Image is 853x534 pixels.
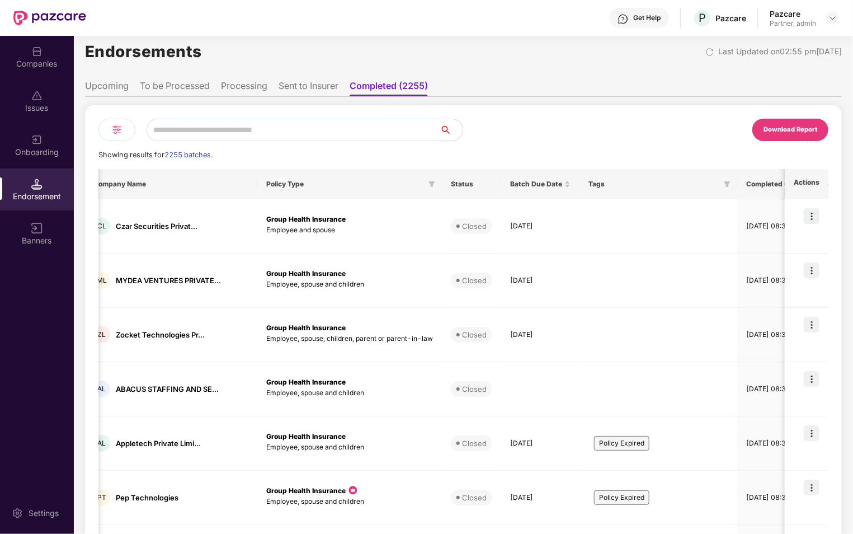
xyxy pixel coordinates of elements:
img: svg+xml;base64,PHN2ZyB3aWR0aD0iMjAiIGhlaWdodD0iMjAiIHZpZXdCb3g9IjAgMCAyMCAyMCIgZmlsbD0ibm9uZSIgeG... [31,134,43,146]
span: filter [426,177,437,191]
img: svg+xml;base64,PHN2ZyBpZD0iUmVsb2FkLTMyeDMyIiB4bWxucz0iaHR0cDovL3d3dy53My5vcmcvMjAwMC9zdmciIHdpZH... [705,48,714,57]
span: 2255 batches. [164,151,213,159]
p: Employee, spouse and children [266,442,433,453]
span: Tags [588,180,719,189]
img: svg+xml;base64,PHN2ZyBpZD0iSXNzdWVzX2Rpc2FibGVkIiB4bWxucz0iaHR0cDovL3d3dy53My5vcmcvMjAwMC9zdmciIH... [31,90,43,101]
td: [DATE] 08:37 PM [737,416,812,471]
div: Get Help [633,13,661,22]
img: icon [804,480,819,495]
span: search [440,125,463,134]
span: filter [722,177,733,191]
li: To be Processed [140,80,210,96]
div: Closed [462,221,487,232]
span: Policy Type [266,180,424,189]
li: Sent to Insurer [279,80,338,96]
div: Appletech Private Limi... [116,438,201,449]
span: P [699,11,706,25]
img: svg+xml;base64,PHN2ZyBpZD0iQ29tcGFuaWVzIiB4bWxucz0iaHR0cDovL3d3dy53My5vcmcvMjAwMC9zdmciIHdpZHRoPS... [31,46,43,57]
li: Upcoming [85,80,129,96]
img: icon [804,263,819,278]
img: icon [804,208,819,224]
img: icon [804,371,819,387]
div: Zocket Technologies Pr... [116,330,205,340]
img: svg+xml;base64,PHN2ZyB4bWxucz0iaHR0cDovL3d3dy53My5vcmcvMjAwMC9zdmciIHdpZHRoPSIyNCIgaGVpZ2h0PSIyNC... [110,123,124,137]
div: Download Report [764,125,817,135]
span: Completed On [746,180,794,189]
b: Group Health Insurance [266,378,346,386]
th: Actions [785,169,828,199]
div: Closed [462,492,487,503]
td: [DATE] [501,416,579,471]
span: filter [428,181,435,188]
div: ZL [93,326,110,343]
td: [DATE] [501,471,579,525]
th: Company Name [84,169,257,199]
b: Group Health Insurance [266,486,346,495]
div: Closed [462,275,487,286]
img: icon [347,485,359,496]
img: svg+xml;base64,PHN2ZyB3aWR0aD0iMTQuNSIgaGVpZ2h0PSIxNC41IiB2aWV3Qm94PSIwIDAgMTYgMTYiIGZpbGw9Im5vbm... [31,179,43,190]
td: [DATE] [501,254,579,308]
button: search [440,119,463,141]
td: [DATE] 08:31 PM [737,199,812,254]
img: svg+xml;base64,PHN2ZyBpZD0iRHJvcGRvd24tMzJ4MzIiIHhtbG5zPSJodHRwOi8vd3d3LnczLm9yZy8yMDAwL3N2ZyIgd2... [828,13,837,22]
td: [DATE] 08:36 PM [737,362,812,416]
b: Group Health Insurance [266,432,346,441]
li: Processing [221,80,267,96]
span: Policy Expired [594,436,649,451]
div: ABACUS STAFFING AND SE... [116,384,219,395]
div: Czar Securities Privat... [116,221,197,232]
div: Pazcare [715,13,746,24]
p: Employee, spouse and children [266,388,433,399]
div: Partner_admin [770,19,816,28]
img: icon [804,317,819,332]
b: Group Health Insurance [266,324,346,332]
img: svg+xml;base64,PHN2ZyB3aWR0aD0iMTYiIGhlaWdodD0iMTYiIHZpZXdCb3g9IjAgMCAxNiAxNiIgZmlsbD0ibm9uZSIgeG... [31,223,43,234]
p: Employee and spouse [266,225,433,236]
p: Employee, spouse, children, parent or parent-in-law [266,334,433,344]
p: Employee, spouse and children [266,279,433,290]
td: [DATE] 08:34 PM [737,308,812,362]
div: PT [93,489,110,506]
li: Completed (2255) [350,80,428,96]
b: Group Health Insurance [266,215,346,223]
div: ML [93,272,110,289]
span: filter [724,181,731,188]
span: Batch Due Date [510,180,562,189]
p: Employee, spouse and children [266,496,433,507]
span: Policy Expired [594,490,649,505]
h1: Endorsements [85,39,202,64]
div: AL [93,381,110,397]
div: CL [93,218,110,235]
div: Closed [462,329,487,340]
td: [DATE] 08:37 PM [737,471,812,525]
div: Settings [25,508,62,519]
td: [DATE] 08:32 PM [737,254,812,308]
th: Status [442,169,501,199]
div: Closed [462,438,487,449]
div: Pazcare [770,8,816,19]
img: svg+xml;base64,PHN2ZyBpZD0iU2V0dGluZy0yMHgyMCIgeG1sbnM9Imh0dHA6Ly93d3cudzMub3JnLzIwMDAvc3ZnIiB3aW... [12,508,23,519]
img: icon [804,425,819,441]
th: Batch Due Date [501,169,579,199]
div: MYDEA VENTURES PRIVATE... [116,275,221,286]
div: Pep Technologies [116,493,178,503]
td: [DATE] [501,308,579,362]
img: New Pazcare Logo [13,11,86,25]
img: svg+xml;base64,PHN2ZyBpZD0iSGVscC0zMngzMiIgeG1sbnM9Imh0dHA6Ly93d3cudzMub3JnLzIwMDAvc3ZnIiB3aWR0aD... [618,13,629,25]
div: Last Updated on 02:55 pm[DATE] [718,45,842,58]
span: Showing results for [98,151,213,159]
div: Closed [462,383,487,395]
td: [DATE] [501,199,579,254]
b: Group Health Insurance [266,269,346,278]
div: AL [93,435,110,452]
